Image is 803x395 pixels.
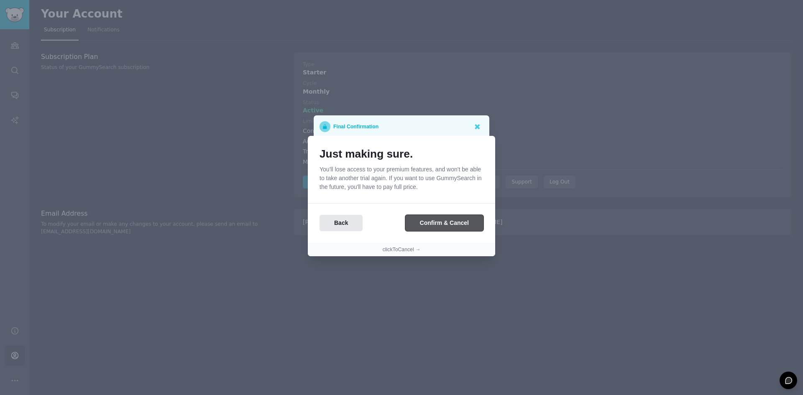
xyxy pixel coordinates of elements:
[405,215,483,231] button: Confirm & Cancel
[333,121,378,132] p: Final Confirmation
[320,215,363,231] button: Back
[320,165,483,191] p: You'll lose access to your premium features, and won't be able to take another trial again. If yo...
[383,246,421,254] button: clickToCancel →
[320,148,483,161] h1: Just making sure.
